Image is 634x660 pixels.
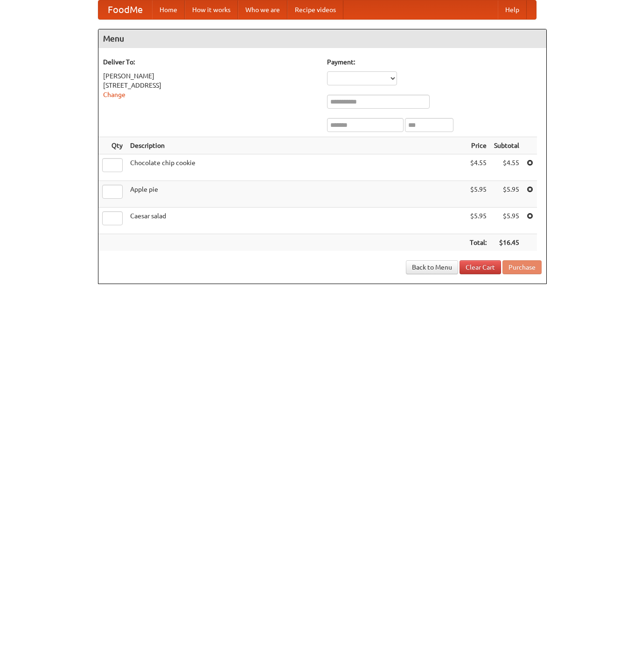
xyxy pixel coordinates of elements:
[466,137,490,154] th: Price
[126,208,466,234] td: Caesar salad
[466,208,490,234] td: $5.95
[98,0,152,19] a: FoodMe
[185,0,238,19] a: How it works
[238,0,287,19] a: Who we are
[466,181,490,208] td: $5.95
[126,181,466,208] td: Apple pie
[466,234,490,251] th: Total:
[152,0,185,19] a: Home
[103,81,318,90] div: [STREET_ADDRESS]
[103,91,125,98] a: Change
[490,234,523,251] th: $16.45
[287,0,343,19] a: Recipe videos
[126,154,466,181] td: Chocolate chip cookie
[126,137,466,154] th: Description
[103,57,318,67] h5: Deliver To:
[98,29,546,48] h4: Menu
[103,71,318,81] div: [PERSON_NAME]
[460,260,501,274] a: Clear Cart
[502,260,542,274] button: Purchase
[327,57,542,67] h5: Payment:
[466,154,490,181] td: $4.55
[490,137,523,154] th: Subtotal
[498,0,527,19] a: Help
[490,181,523,208] td: $5.95
[490,154,523,181] td: $4.55
[490,208,523,234] td: $5.95
[406,260,458,274] a: Back to Menu
[98,137,126,154] th: Qty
